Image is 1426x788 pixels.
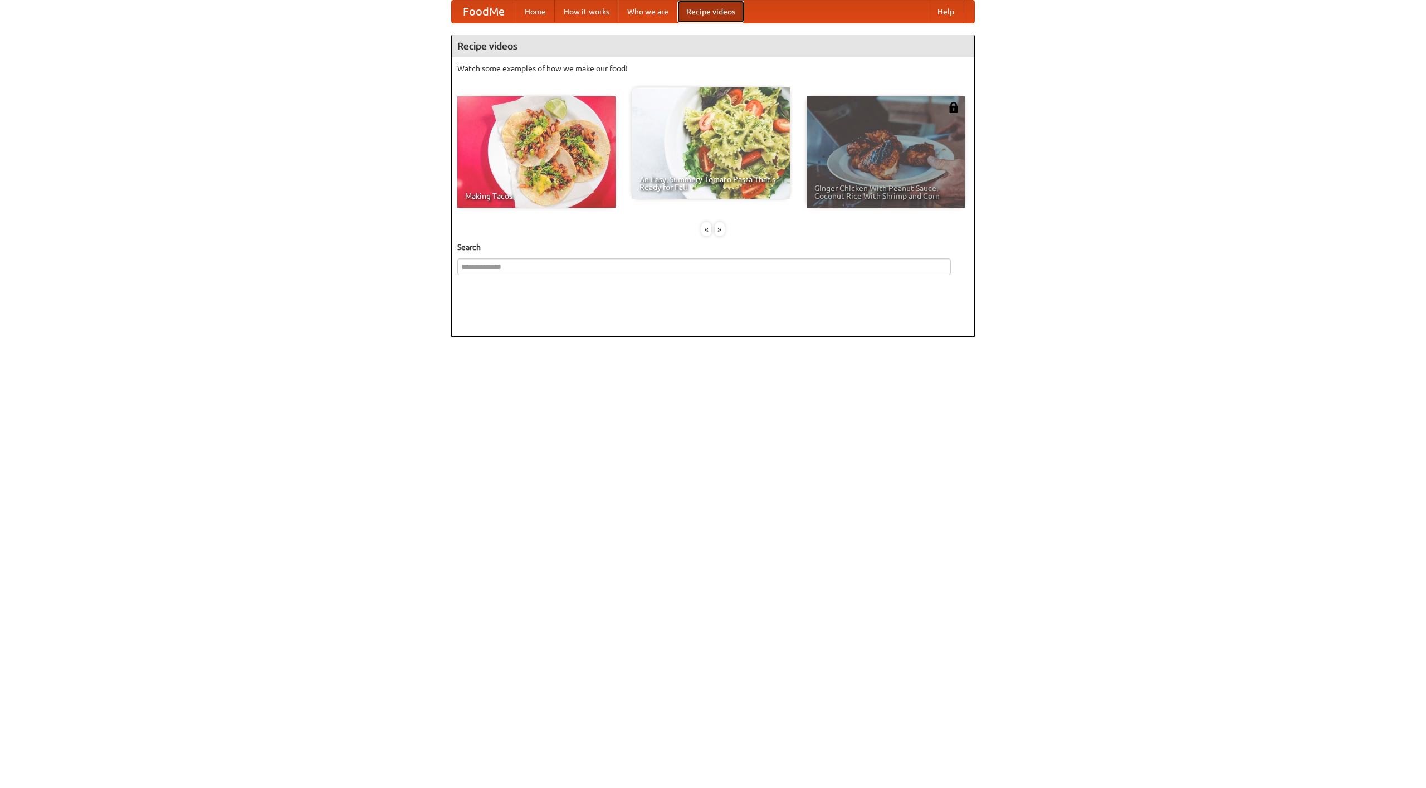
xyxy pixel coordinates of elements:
a: Recipe videos [677,1,744,23]
a: Who we are [618,1,677,23]
div: « [701,222,711,236]
a: Help [929,1,963,23]
a: An Easy, Summery Tomato Pasta That's Ready for Fall [632,87,790,199]
p: Watch some examples of how we make our food! [457,63,969,74]
a: How it works [555,1,618,23]
a: Making Tacos [457,96,616,208]
h4: Recipe videos [452,35,974,57]
div: » [715,222,725,236]
a: FoodMe [452,1,516,23]
span: Making Tacos [465,192,608,200]
img: 483408.png [948,102,959,113]
a: Home [516,1,555,23]
span: An Easy, Summery Tomato Pasta That's Ready for Fall [639,175,782,191]
h5: Search [457,242,969,253]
